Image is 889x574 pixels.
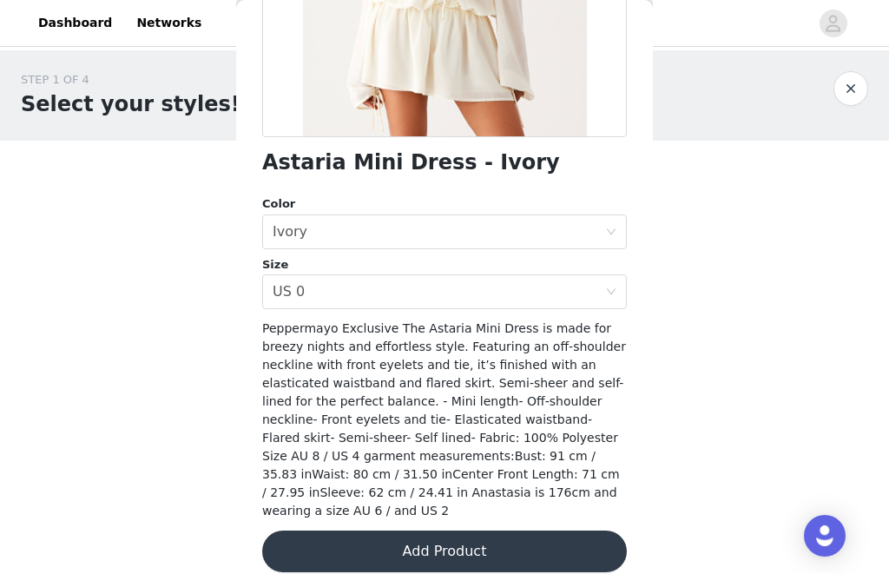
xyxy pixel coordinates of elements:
[262,256,627,274] div: Size
[804,515,846,557] div: Open Intercom Messenger
[825,10,841,37] div: avatar
[262,321,626,518] span: Peppermayo Exclusive The Astaria Mini Dress is made for breezy nights and effortless style. Featu...
[273,275,305,308] div: US 0
[21,71,240,89] div: STEP 1 OF 4
[21,89,240,120] h1: Select your styles!
[262,195,627,213] div: Color
[262,151,560,175] h1: Astaria Mini Dress - Ivory
[262,531,627,572] button: Add Product
[273,215,307,248] div: Ivory
[126,3,212,43] a: Networks
[28,3,122,43] a: Dashboard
